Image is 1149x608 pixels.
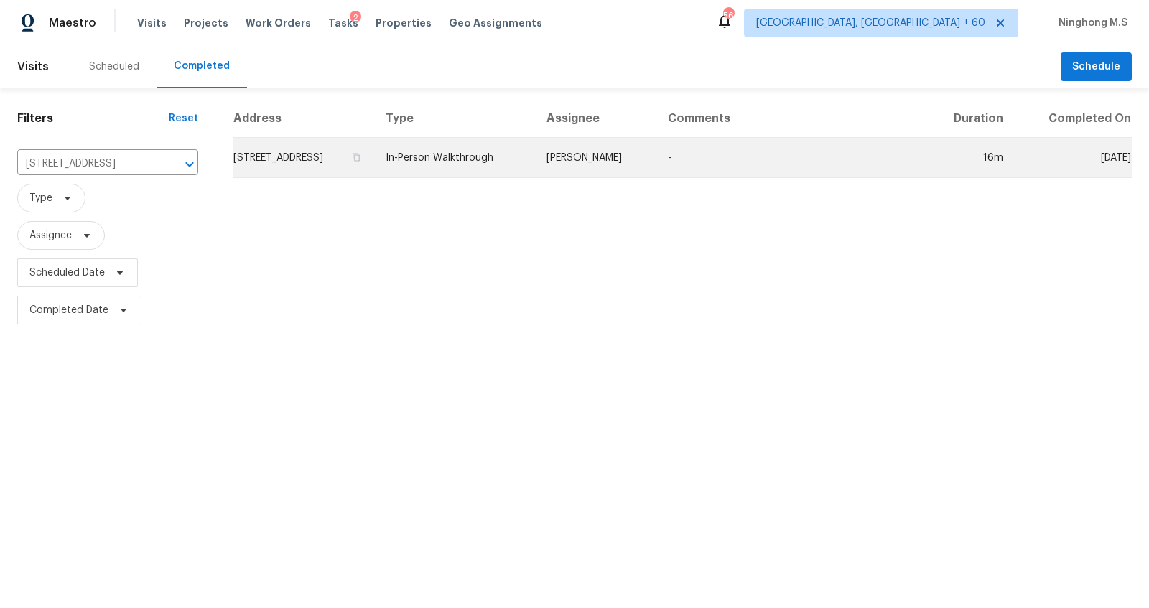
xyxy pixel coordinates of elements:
[184,16,228,30] span: Projects
[723,9,733,23] div: 565
[180,154,200,174] button: Open
[1015,138,1132,178] td: [DATE]
[174,59,230,73] div: Completed
[169,111,198,126] div: Reset
[926,138,1015,178] td: 16m
[1061,52,1132,82] button: Schedule
[233,100,374,138] th: Address
[17,51,49,83] span: Visits
[374,138,535,178] td: In-Person Walkthrough
[656,138,926,178] td: -
[926,100,1015,138] th: Duration
[449,16,542,30] span: Geo Assignments
[350,11,361,25] div: 2
[49,16,96,30] span: Maestro
[233,138,374,178] td: [STREET_ADDRESS]
[89,60,139,74] div: Scheduled
[656,100,926,138] th: Comments
[17,153,158,175] input: Search for an address...
[29,228,72,243] span: Assignee
[350,151,363,164] button: Copy Address
[535,100,656,138] th: Assignee
[137,16,167,30] span: Visits
[17,111,169,126] h1: Filters
[376,16,432,30] span: Properties
[29,191,52,205] span: Type
[29,266,105,280] span: Scheduled Date
[29,303,108,317] span: Completed Date
[756,16,985,30] span: [GEOGRAPHIC_DATA], [GEOGRAPHIC_DATA] + 60
[374,100,535,138] th: Type
[1053,16,1127,30] span: Ninghong M.S
[1015,100,1132,138] th: Completed On
[328,18,358,28] span: Tasks
[246,16,311,30] span: Work Orders
[1072,58,1120,76] span: Schedule
[535,138,656,178] td: [PERSON_NAME]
